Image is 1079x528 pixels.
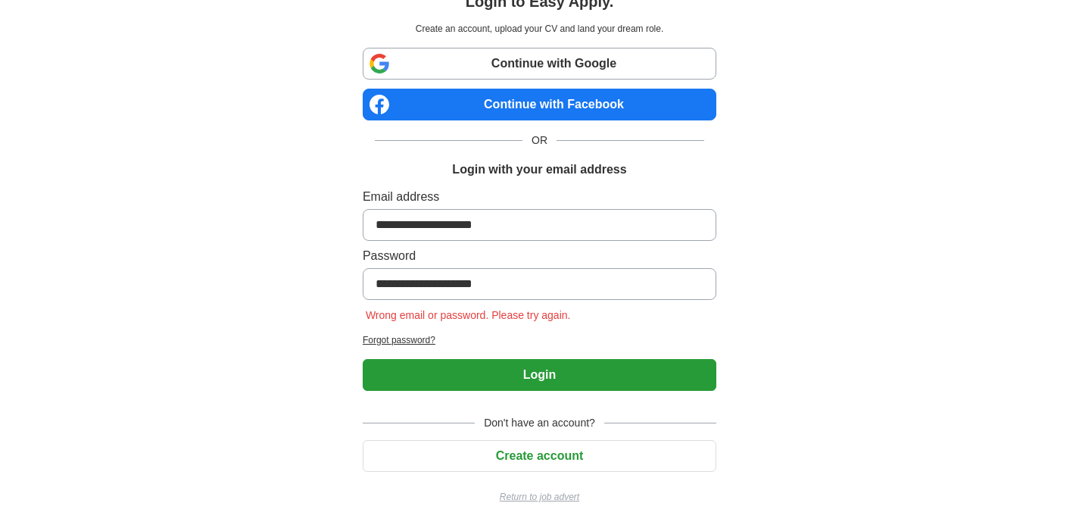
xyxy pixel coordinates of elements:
label: Email address [363,188,716,206]
a: Create account [363,449,716,462]
p: Create an account, upload your CV and land your dream role. [366,22,713,36]
button: Login [363,359,716,391]
a: Forgot password? [363,333,716,347]
a: Continue with Facebook [363,89,716,120]
span: Don't have an account? [475,415,604,431]
span: Wrong email or password. Please try again. [363,309,574,321]
span: OR [522,133,557,148]
label: Password [363,247,716,265]
a: Continue with Google [363,48,716,80]
button: Create account [363,440,716,472]
h1: Login with your email address [452,161,626,179]
a: Return to job advert [363,490,716,504]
